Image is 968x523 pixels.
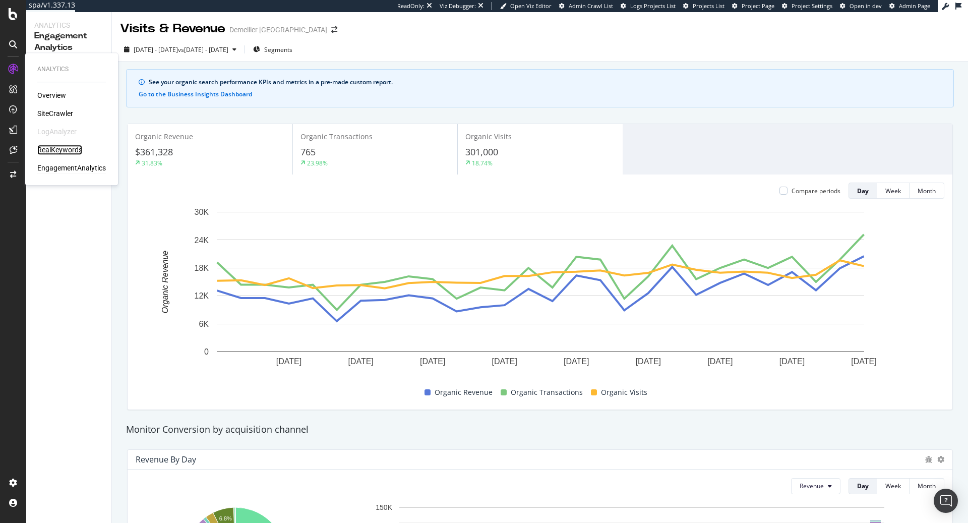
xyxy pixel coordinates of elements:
div: 18.74% [472,159,493,167]
span: Admin Crawl List [569,2,613,10]
text: [DATE] [636,357,661,366]
span: Organic Revenue [135,132,193,141]
text: [DATE] [779,357,805,366]
div: Analytics [34,20,103,30]
text: 18K [195,264,209,272]
div: arrow-right-arrow-left [331,26,337,33]
text: 24K [195,236,209,245]
div: Visits & Revenue [120,20,225,37]
div: Revenue by Day [136,454,196,464]
span: Admin Page [899,2,930,10]
span: 301,000 [465,146,498,158]
button: Week [877,183,910,199]
a: RealKeywords [37,145,82,155]
div: Monitor Conversion by acquisition channel [121,423,959,436]
text: 30K [195,208,209,216]
div: Demellier [GEOGRAPHIC_DATA] [229,25,327,35]
span: Organic Visits [601,386,647,398]
text: [DATE] [707,357,733,366]
span: Logs Projects List [630,2,676,10]
svg: A chart. [136,207,945,382]
div: Day [857,187,869,195]
text: [DATE] [420,357,445,366]
span: Organic Revenue [435,386,493,398]
button: Revenue [791,478,840,494]
span: Organic Transactions [511,386,583,398]
a: Projects List [683,2,724,10]
a: Admin Page [889,2,930,10]
a: EngagementAnalytics [37,163,106,173]
div: LogAnalyzer [37,127,77,137]
span: $361,328 [135,146,173,158]
div: bug [925,456,932,463]
button: Day [849,478,877,494]
button: Month [910,183,944,199]
div: 31.83% [142,159,162,167]
span: Projects List [693,2,724,10]
span: 765 [300,146,316,158]
a: Project Page [732,2,774,10]
text: 12K [195,292,209,301]
div: Week [885,482,901,490]
span: Revenue [800,482,824,490]
span: Segments [264,45,292,54]
button: Day [849,183,877,199]
div: Week [885,187,901,195]
div: See your organic search performance KPIs and metrics in a pre-made custom report. [149,78,941,87]
span: Project Settings [792,2,832,10]
div: info banner [126,69,954,107]
text: 6.8% [219,515,232,521]
text: [DATE] [492,357,517,366]
text: [DATE] [851,357,876,366]
a: Open in dev [840,2,882,10]
button: Month [910,478,944,494]
div: ReadOnly: [397,2,425,10]
button: Segments [249,41,296,57]
text: 150K [376,503,392,511]
span: Open in dev [850,2,882,10]
text: 6K [199,320,209,328]
button: Week [877,478,910,494]
button: Go to the Business Insights Dashboard [139,91,252,98]
span: vs [DATE] - [DATE] [178,45,228,54]
div: Analytics [37,65,106,74]
a: Logs Projects List [621,2,676,10]
text: [DATE] [564,357,589,366]
text: Organic Revenue [161,251,169,314]
a: Overview [37,90,66,100]
button: [DATE] - [DATE]vs[DATE] - [DATE] [120,41,240,57]
a: Admin Crawl List [559,2,613,10]
span: Organic Transactions [300,132,373,141]
div: Open Intercom Messenger [934,489,958,513]
div: Viz Debugger: [440,2,476,10]
a: Open Viz Editor [500,2,552,10]
div: Compare periods [792,187,840,195]
div: 23.98% [307,159,328,167]
div: Month [918,187,936,195]
a: SiteCrawler [37,108,73,119]
div: Month [918,482,936,490]
text: [DATE] [276,357,301,366]
span: Open Viz Editor [510,2,552,10]
text: [DATE] [348,357,373,366]
text: 0 [204,347,209,356]
span: [DATE] - [DATE] [134,45,178,54]
span: Project Page [742,2,774,10]
a: Project Settings [782,2,832,10]
span: Organic Visits [465,132,512,141]
div: Engagement Analytics [34,30,103,53]
div: Day [857,482,869,490]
